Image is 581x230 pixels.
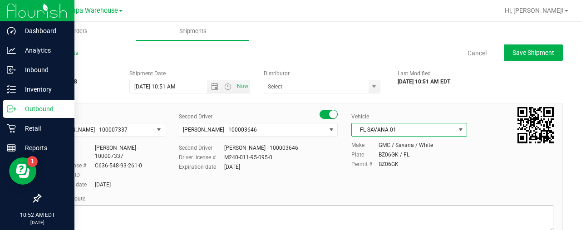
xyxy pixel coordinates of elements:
[512,49,554,56] span: Save Shipment
[7,26,16,35] inline-svg: Dashboard
[224,163,240,171] div: [DATE]
[455,123,467,136] span: select
[16,84,70,95] p: Inventory
[207,83,222,90] span: Open the date view
[16,25,70,36] p: Dashboard
[95,144,165,160] div: [PERSON_NAME] - 100007337
[7,124,16,133] inline-svg: Retail
[7,104,16,113] inline-svg: Outbound
[16,103,70,114] p: Outbound
[183,127,257,133] span: [PERSON_NAME] - 100003646
[517,107,554,143] img: Scan me!
[517,107,554,143] qrcode: 20250923-008
[9,157,36,185] iframe: Resource center
[351,113,369,121] label: Vehicle
[27,156,38,167] iframe: Resource center unread badge
[22,22,136,41] a: Orders
[351,151,379,159] label: Plate
[179,163,224,171] label: Expiration date
[179,153,224,161] label: Driver license #
[264,80,366,93] input: Select
[224,144,298,152] div: [PERSON_NAME] - 100003646
[179,144,224,152] label: Second Driver
[220,83,236,90] span: Open the time view
[16,64,70,75] p: Inbound
[369,80,380,93] span: select
[136,22,250,41] a: Shipments
[235,80,250,93] span: Set Current date
[264,69,290,78] label: Distributor
[398,69,431,78] label: Last Modified
[4,211,70,219] p: 10:52 AM EDT
[40,69,116,78] span: Shipment #
[95,181,111,189] div: [DATE]
[352,123,455,136] span: FL-SAVANA-01
[16,123,70,134] p: Retail
[54,127,128,133] span: [PERSON_NAME] - 100007337
[16,142,70,153] p: Reports
[7,85,16,94] inline-svg: Inventory
[95,161,142,170] div: C636-548-93-261-0
[179,113,212,121] label: Second Driver
[167,27,219,35] span: Shipments
[351,160,379,168] label: Permit #
[505,7,564,14] span: Hi, [PERSON_NAME]!
[468,49,487,58] a: Cancel
[129,69,166,78] label: Shipment Date
[398,78,450,85] strong: [DATE] 10:51 AM EDT
[7,46,16,55] inline-svg: Analytics
[504,44,563,61] button: Save Shipment
[379,151,409,159] div: BZ06GK / FL
[7,65,16,74] inline-svg: Inbound
[58,27,100,35] span: Orders
[4,219,70,226] p: [DATE]
[326,123,337,136] span: select
[351,141,379,149] label: Make
[63,7,118,15] span: Tampa Warehouse
[379,141,433,149] div: GMC / Savana / White
[379,160,399,168] div: BZ06GK
[224,153,272,161] div: M240-011-95-095-0
[7,143,16,152] inline-svg: Reports
[16,45,70,56] p: Analytics
[153,123,165,136] span: select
